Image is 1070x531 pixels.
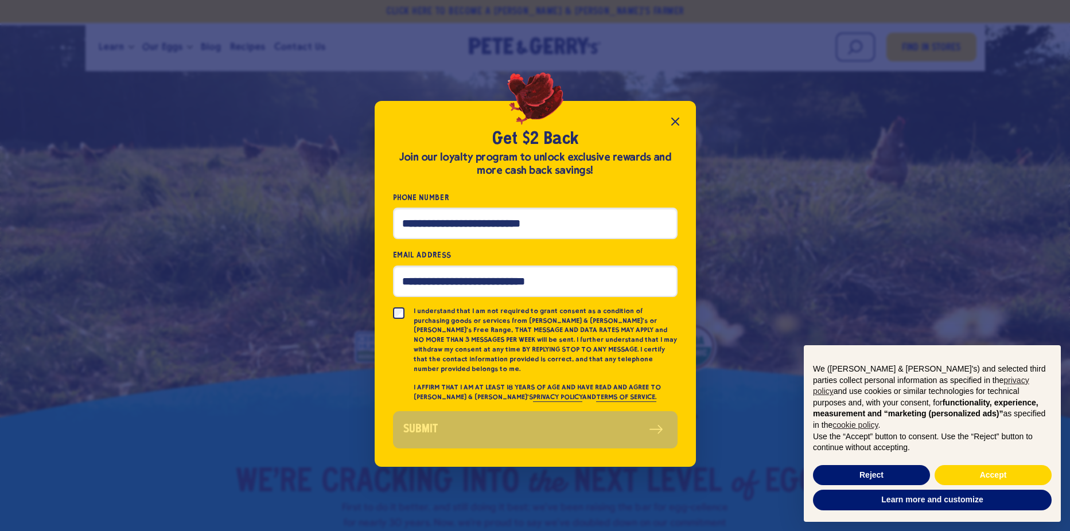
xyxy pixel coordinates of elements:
a: cookie policy [832,420,878,430]
button: Close popup [664,110,687,133]
a: PRIVACY POLICY [533,393,582,402]
label: Phone Number [393,191,678,204]
div: Join our loyalty program to unlock exclusive rewards and more cash back savings! [393,151,678,177]
button: Accept [935,465,1052,486]
input: I understand that I am not required to grant consent as a condition of purchasing goods or servic... [393,307,404,319]
label: Email Address [393,248,678,261]
p: We ([PERSON_NAME] & [PERSON_NAME]'s) and selected third parties collect personal information as s... [813,364,1052,431]
button: Submit [393,411,678,448]
button: Reject [813,465,930,486]
a: TERMS OF SERVICE. [596,393,656,402]
h2: Get $2 Back [393,128,678,150]
p: I AFFIRM THAT I AM AT LEAST 18 YEARS OF AGE AND HAVE READ AND AGREE TO [PERSON_NAME] & [PERSON_NA... [414,382,678,402]
p: I understand that I am not required to grant consent as a condition of purchasing goods or servic... [414,306,678,374]
p: Use the “Accept” button to consent. Use the “Reject” button to continue without accepting. [813,431,1052,454]
button: Learn more and customize [813,490,1052,510]
div: Notice [795,336,1070,531]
